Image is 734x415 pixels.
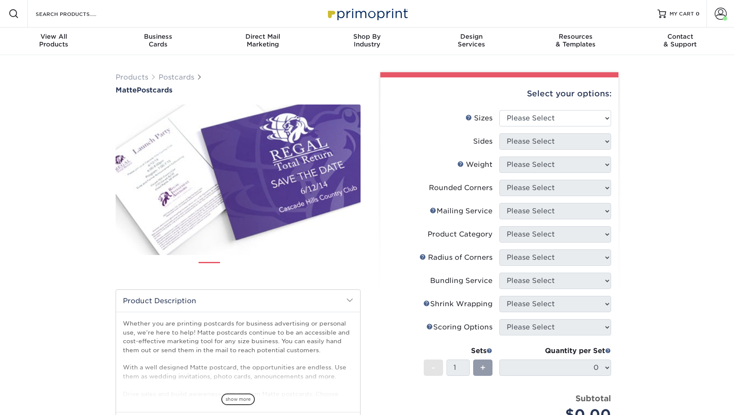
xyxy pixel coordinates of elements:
span: Business [106,33,211,40]
a: Resources& Templates [523,28,628,55]
div: Sizes [465,113,492,123]
span: + [480,361,486,374]
img: Matte 01 [116,95,361,264]
span: Contact [628,33,732,40]
img: Postcards 01 [199,259,220,280]
strong: Subtotal [575,393,611,403]
iframe: Google Customer Reviews [2,389,73,412]
span: Shop By [315,33,419,40]
a: Shop ByIndustry [315,28,419,55]
div: & Templates [523,33,628,48]
div: & Support [628,33,732,48]
div: Sets [424,346,492,356]
div: Bundling Service [430,276,492,286]
span: show more [221,393,255,405]
div: Sides [473,136,492,147]
h2: Product Description [116,290,360,312]
div: Mailing Service [430,206,492,216]
div: Products [2,33,106,48]
div: Cards [106,33,211,48]
span: 0 [696,11,700,17]
span: - [431,361,435,374]
a: View AllProducts [2,28,106,55]
span: MY CART [670,10,694,18]
span: Direct Mail [211,33,315,40]
span: Resources [523,33,628,40]
div: Weight [457,160,492,170]
img: Postcards 03 [256,258,278,280]
img: Postcards 02 [227,258,249,280]
div: Shrink Wrapping [423,299,492,309]
a: MattePostcards [116,86,361,94]
a: Direct MailMarketing [211,28,315,55]
div: Scoring Options [426,322,492,332]
input: SEARCH PRODUCTS..... [35,9,119,19]
div: Marketing [211,33,315,48]
div: Industry [315,33,419,48]
div: Rounded Corners [429,183,492,193]
div: Product Category [428,229,492,240]
a: Contact& Support [628,28,732,55]
div: Select your options: [387,77,612,110]
a: BusinessCards [106,28,211,55]
div: Services [419,33,523,48]
img: Primoprint [324,4,410,23]
a: Postcards [159,73,194,81]
div: Quantity per Set [499,346,611,356]
h1: Postcards [116,86,361,94]
div: Radius of Corners [419,252,492,263]
a: DesignServices [419,28,523,55]
span: Matte [116,86,137,94]
span: View All [2,33,106,40]
span: Design [419,33,523,40]
a: Products [116,73,148,81]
